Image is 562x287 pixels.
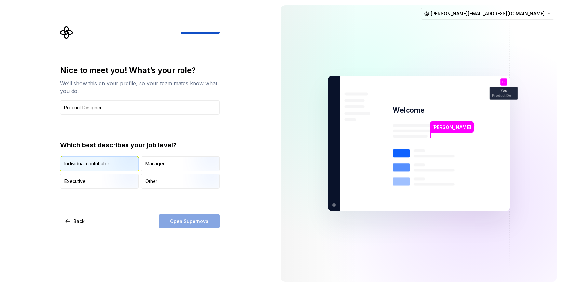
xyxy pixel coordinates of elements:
[393,105,424,115] p: Welcome
[502,80,505,84] p: S
[74,218,85,225] span: Back
[60,26,73,39] svg: Supernova Logo
[64,160,109,167] div: Individual contributor
[64,178,86,184] div: Executive
[60,65,220,75] div: Nice to meet you! What’s your role?
[145,178,157,184] div: Other
[431,10,545,17] span: [PERSON_NAME][EMAIL_ADDRESS][DOMAIN_NAME]
[432,124,471,131] p: [PERSON_NAME]
[60,214,90,228] button: Back
[501,89,507,93] p: You
[436,186,473,194] p: [PERSON_NAME]
[60,141,220,150] div: Which best describes your job level?
[421,8,554,20] button: [PERSON_NAME][EMAIL_ADDRESS][DOMAIN_NAME]
[492,94,515,97] p: Product Designer
[145,160,165,167] div: Manager
[60,79,220,95] div: We’ll show this on your profile, so your team mates know what you do.
[60,100,220,115] input: Job title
